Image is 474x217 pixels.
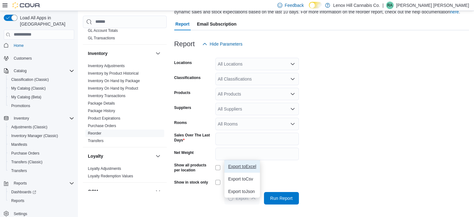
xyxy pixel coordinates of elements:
[88,188,98,195] h3: OCM
[88,86,138,91] a: Inventory On Hand by Product
[88,28,118,33] a: GL Account Totals
[11,67,74,75] span: Catalog
[228,195,234,201] span: Loading
[228,192,256,205] span: Export
[11,151,40,156] span: Purchase Orders
[88,36,115,40] a: GL Transactions
[11,55,34,62] a: Customers
[83,62,167,147] div: Inventory
[154,188,162,195] button: OCM
[11,42,74,49] span: Home
[228,189,256,194] span: Export to Json
[11,95,41,100] span: My Catalog (Beta)
[9,197,74,205] span: Reports
[88,101,115,106] span: Package Details
[83,165,167,182] div: Loyalty
[264,192,299,205] button: Run Report
[88,131,101,136] span: Reorder
[9,188,74,196] span: Dashboards
[333,2,380,9] p: Lenox Hill Cannabis Co.
[9,102,33,110] a: Promotions
[11,103,30,108] span: Promotions
[9,76,51,83] a: Classification (Classic)
[88,50,153,57] button: Inventory
[88,188,153,195] button: OCM
[9,141,74,148] span: Manifests
[11,190,36,195] span: Dashboards
[9,158,74,166] span: Transfers (Classic)
[174,40,195,48] h3: Report
[11,142,27,147] span: Manifests
[17,15,74,27] span: Load All Apps in [GEOGRAPHIC_DATA]
[88,78,140,83] span: Inventory On Hand by Package
[9,123,50,131] a: Adjustments (Classic)
[6,140,77,149] button: Manifests
[290,121,295,126] button: Open list of options
[88,166,121,171] a: Loyalty Adjustments
[14,43,24,48] span: Home
[9,150,74,157] span: Purchase Orders
[174,75,201,80] label: Classifications
[9,132,60,140] a: Inventory Manager (Classic)
[14,211,27,216] span: Settings
[11,160,42,165] span: Transfers (Classic)
[309,2,322,8] input: Dark Mode
[9,150,42,157] a: Purchase Orders
[14,56,32,61] span: Customers
[88,174,133,179] span: Loyalty Redemption Values
[154,152,162,160] button: Loyalty
[88,153,153,159] button: Loyalty
[174,90,190,95] label: Products
[228,164,256,169] span: Export to Excel
[88,116,120,121] a: Product Expirations
[290,76,295,81] button: Open list of options
[9,197,27,205] a: Reports
[6,75,77,84] button: Classification (Classic)
[88,64,125,68] a: Inventory Adjustments
[9,132,74,140] span: Inventory Manager (Classic)
[1,41,77,50] button: Home
[6,188,77,196] a: Dashboards
[174,163,213,173] label: Show all products per location
[387,2,392,9] span: RA
[174,133,213,143] label: Sales Over The Last Days
[9,123,74,131] span: Adjustments (Classic)
[12,2,41,8] img: Cova
[11,180,29,187] button: Reports
[14,68,26,73] span: Catalog
[88,174,133,178] a: Loyalty Redemption Values
[88,139,103,143] a: Transfers
[9,76,74,83] span: Classification (Classic)
[88,109,115,113] a: Package History
[285,2,304,8] span: Feedback
[174,105,191,110] label: Suppliers
[197,18,237,30] span: Email Subscription
[11,42,26,49] a: Home
[6,158,77,166] button: Transfers (Classic)
[88,79,140,83] a: Inventory On Hand by Package
[290,62,295,67] button: Open list of options
[14,181,27,186] span: Reports
[1,179,77,188] button: Reports
[175,18,189,30] span: Report
[224,185,260,198] button: Export toJson
[88,124,116,128] a: Purchase Orders
[9,93,44,101] a: My Catalog (Beta)
[9,167,74,175] span: Transfers
[11,133,58,138] span: Inventory Manager (Classic)
[9,141,30,148] a: Manifests
[6,93,77,101] button: My Catalog (Beta)
[11,198,24,203] span: Reports
[11,86,46,91] span: My Catalog (Classic)
[88,116,120,121] span: Product Expirations
[9,93,74,101] span: My Catalog (Beta)
[88,71,139,76] span: Inventory by Product Historical
[270,195,293,201] span: Run Report
[11,125,47,130] span: Adjustments (Classic)
[11,67,29,75] button: Catalog
[6,131,77,140] button: Inventory Manager (Classic)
